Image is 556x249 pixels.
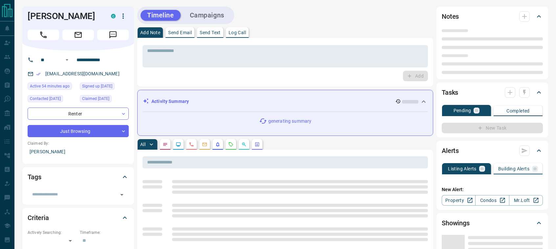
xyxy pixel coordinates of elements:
h2: Criteria [28,212,49,223]
p: Actively Searching: [28,230,77,236]
h2: Notes [442,11,459,22]
a: Mr.Loft [509,195,543,206]
span: Claimed [DATE] [82,95,109,102]
span: Active 54 minutes ago [30,83,70,89]
div: Renter [28,108,129,120]
p: Add Note [140,30,160,35]
svg: Calls [189,142,194,147]
button: Open [63,56,71,64]
p: Activity Summary [151,98,189,105]
button: Campaigns [183,10,231,21]
p: Pending [454,108,471,113]
p: Completed [506,109,530,113]
p: Building Alerts [498,166,529,171]
svg: Opportunities [241,142,247,147]
button: Timeline [141,10,181,21]
span: Signed up [DATE] [82,83,112,89]
div: Tue Aug 12 2025 [28,83,77,92]
p: generating summary [268,118,311,125]
svg: Emails [202,142,207,147]
div: Showings [442,215,543,231]
p: Timeframe: [80,230,129,236]
svg: Lead Browsing Activity [176,142,181,147]
button: Open [117,190,126,199]
div: Tags [28,169,129,185]
p: Log Call [229,30,246,35]
span: Email [62,30,94,40]
div: Notes [442,9,543,24]
span: Message [97,30,129,40]
div: Sat Jul 30 2022 [80,95,129,104]
div: Criteria [28,210,129,226]
a: [EMAIL_ADDRESS][DOMAIN_NAME] [45,71,120,76]
h1: [PERSON_NAME] [28,11,101,21]
div: Activity Summary [143,95,428,108]
div: Sat Jul 30 2022 [80,83,129,92]
p: Listing Alerts [448,166,477,171]
a: Condos [475,195,509,206]
svg: Agent Actions [255,142,260,147]
h2: Alerts [442,145,459,156]
h2: Tags [28,172,41,182]
p: New Alert: [442,186,543,193]
div: Just Browsing [28,125,129,137]
a: Property [442,195,476,206]
p: Send Text [200,30,221,35]
div: Fri Sep 30 2022 [28,95,77,104]
span: Contacted [DATE] [30,95,61,102]
div: Tasks [442,85,543,100]
p: [PERSON_NAME] [28,146,129,157]
h2: Tasks [442,87,458,98]
div: Alerts [442,143,543,159]
span: Call [28,30,59,40]
svg: Email Verified [36,72,41,76]
svg: Listing Alerts [215,142,220,147]
p: Claimed By: [28,140,129,146]
p: All [140,142,145,147]
h2: Showings [442,218,470,228]
svg: Requests [228,142,234,147]
svg: Notes [163,142,168,147]
p: Send Email [168,30,192,35]
div: condos.ca [111,14,116,18]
